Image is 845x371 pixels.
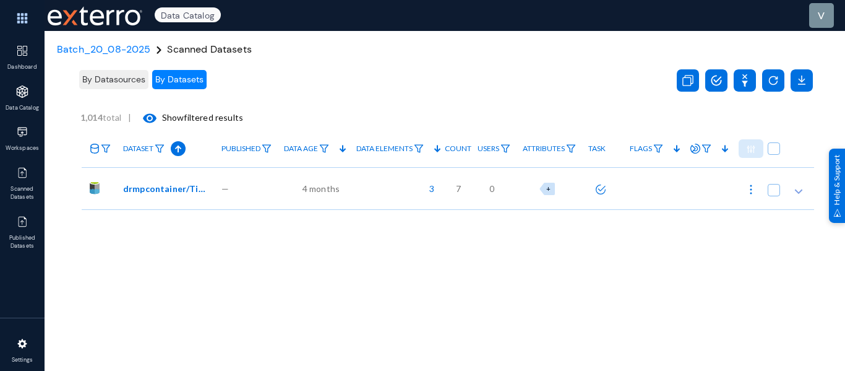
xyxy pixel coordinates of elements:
[123,144,153,153] span: Dataset
[16,85,28,98] img: icon-applications.svg
[319,144,329,153] img: icon-filter.svg
[624,138,669,160] a: Flags
[131,112,243,123] span: Show filtered results
[152,70,207,89] button: By Datasets
[123,182,207,195] span: drmpcontainer/Ticket_txtDocument.txt
[818,9,825,21] span: v
[356,144,413,153] span: Data Elements
[2,63,43,72] span: Dashboard
[278,138,335,160] a: Data Age
[80,112,128,123] span: total
[82,74,145,85] span: By Datasources
[546,185,551,193] span: +
[101,144,111,153] img: icon-filter.svg
[523,144,565,153] span: Attributes
[489,182,494,195] span: 0
[478,144,499,153] span: Users
[833,209,841,217] img: help_support.svg
[45,3,140,28] span: Exterro
[221,182,229,195] span: —
[2,356,43,365] span: Settings
[80,112,103,123] b: 1,014
[155,74,204,85] span: By Datasets
[88,182,101,196] img: azurestorage.svg
[16,45,28,57] img: icon-dashboard.svg
[818,8,825,23] div: v
[745,183,757,196] img: icon-more.svg
[582,138,612,159] a: Task
[155,144,165,153] img: icon-filter.svg
[16,216,28,228] img: icon-published.svg
[829,148,845,222] div: Help & Support
[16,126,28,138] img: icon-workspace.svg
[2,185,43,202] span: Scanned Datasets
[653,144,663,153] img: icon-filter.svg
[302,182,340,195] span: 4 months
[221,144,260,153] span: Published
[167,43,252,56] span: Scanned Datasets
[630,144,652,153] span: Flags
[701,144,711,153] img: icon-filter.svg
[445,144,471,153] span: Count
[2,144,43,153] span: Workspaces
[48,6,142,25] img: exterro-work-mark.svg
[414,144,424,153] img: icon-filter.svg
[566,144,576,153] img: icon-filter.svg
[215,138,278,160] a: Published
[57,43,151,56] a: Batch_20_08-2025
[155,7,221,22] span: Data Catalog
[284,144,318,153] span: Data Age
[588,144,606,153] span: Task
[471,138,517,160] a: Users
[2,234,43,251] span: Published Datasets
[500,144,510,153] img: icon-filter.svg
[117,138,171,160] a: Dataset
[2,104,43,113] span: Data Catalog
[128,112,131,123] span: |
[16,167,28,179] img: icon-published.svg
[350,138,430,160] a: Data Elements
[16,338,28,350] img: icon-settings.svg
[517,138,582,160] a: Attributes
[142,111,157,126] mat-icon: visibility
[456,182,461,195] span: 7
[262,144,272,153] img: icon-filter.svg
[423,182,434,195] span: 3
[79,70,148,89] button: By Datasources
[4,5,41,32] img: app launcher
